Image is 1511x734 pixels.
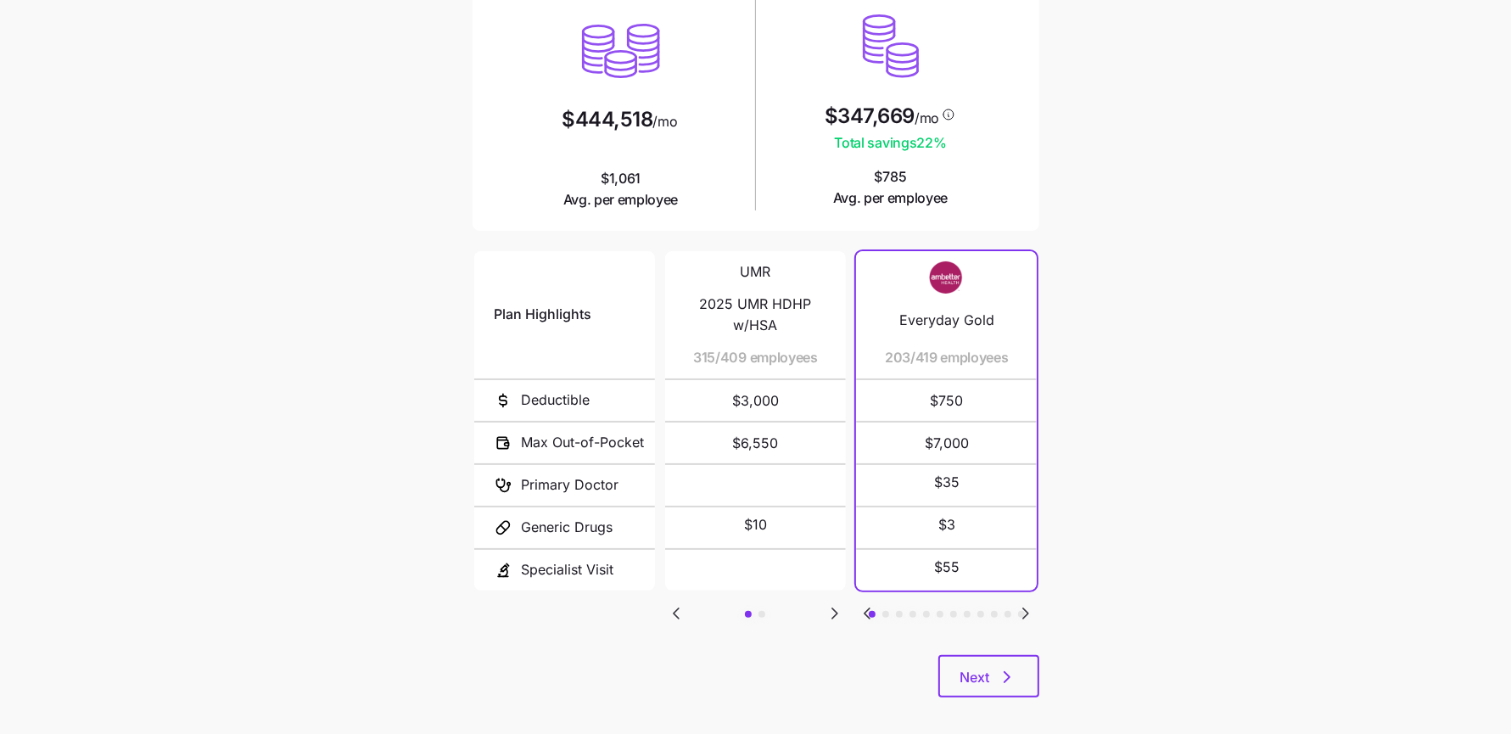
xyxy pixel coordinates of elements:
[876,380,1016,421] span: $750
[563,189,679,210] span: Avg. per employee
[876,423,1016,463] span: $7,000
[934,472,960,493] span: $35
[563,168,679,210] span: $1,061
[825,106,915,126] span: $347,669
[833,166,949,209] span: $785
[885,347,1009,368] span: 203/419 employees
[522,432,645,453] span: Max Out-of-Pocket
[899,310,994,331] span: Everyday Gold
[824,602,846,625] button: Go to next slide
[938,514,955,535] span: $3
[857,603,877,624] svg: Go to previous slide
[693,347,818,368] span: 315/409 employees
[522,559,614,580] span: Specialist Visit
[686,380,825,421] span: $3,000
[856,602,878,625] button: Go to previous slide
[740,261,770,283] span: UMR
[686,423,825,463] span: $6,550
[960,667,990,687] span: Next
[934,557,960,578] span: $55
[938,655,1039,698] button: Next
[1016,603,1036,624] svg: Go to next slide
[686,294,825,336] span: 2025 UMR HDHP w/HSA
[915,111,939,125] span: /mo
[666,603,686,624] svg: Go to previous slide
[913,261,981,294] img: Carrier
[522,474,619,496] span: Primary Doctor
[653,115,678,128] span: /mo
[495,304,592,325] span: Plan Highlights
[833,188,949,209] span: Avg. per employee
[522,389,590,411] span: Deductible
[522,517,613,538] span: Generic Drugs
[825,132,956,154] span: Total savings 22 %
[665,602,687,625] button: Go to previous slide
[744,514,767,535] span: $10
[825,603,845,624] svg: Go to next slide
[1015,602,1037,625] button: Go to next slide
[562,109,652,130] span: $444,518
